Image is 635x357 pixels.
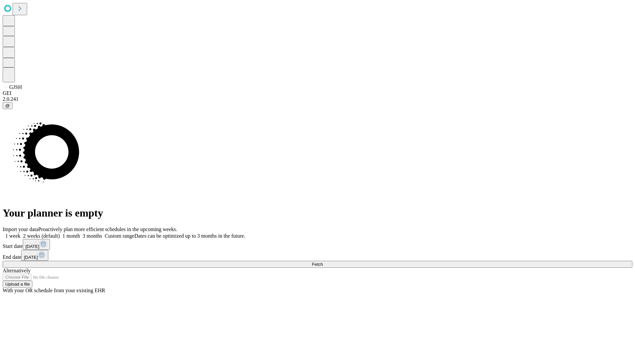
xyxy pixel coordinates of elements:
span: Alternatively [3,268,30,273]
button: Fetch [3,261,632,268]
div: GEI [3,90,632,96]
div: Start date [3,239,632,250]
span: Fetch [312,262,323,267]
span: With your OR schedule from your existing EHR [3,288,105,293]
span: @ [5,103,10,108]
button: @ [3,102,13,109]
span: Custom range [105,233,134,239]
span: [DATE] [25,244,39,249]
span: 1 month [63,233,80,239]
span: Dates can be optimized up to 3 months in the future. [134,233,245,239]
span: 3 months [83,233,102,239]
div: 2.0.241 [3,96,632,102]
button: Upload a file [3,281,32,288]
span: Import your data [3,226,38,232]
span: GJSH [9,84,22,90]
span: Proactively plan more efficient schedules in the upcoming weeks. [38,226,177,232]
span: 1 week [5,233,21,239]
button: [DATE] [23,239,50,250]
span: 2 weeks (default) [23,233,60,239]
div: End date [3,250,632,261]
h1: Your planner is empty [3,207,632,219]
button: [DATE] [21,250,48,261]
span: [DATE] [24,255,38,260]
